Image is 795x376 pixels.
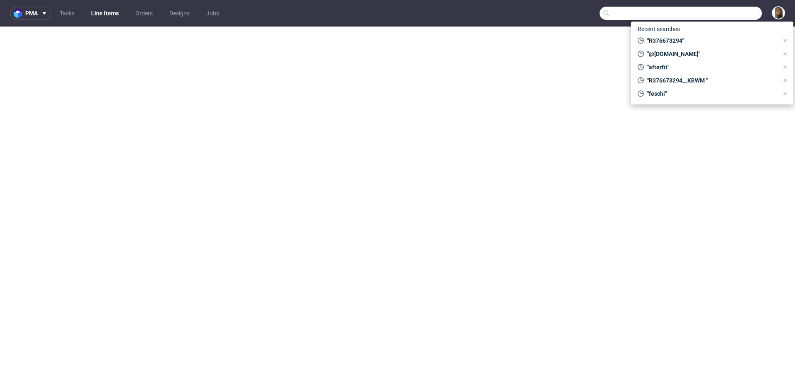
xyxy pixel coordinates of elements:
[14,9,25,18] img: logo
[644,63,778,71] span: "afterfit"
[130,7,158,20] a: Orders
[644,50,778,58] span: "@[DOMAIN_NAME]"
[201,7,224,20] a: Jobs
[55,7,79,20] a: Tasks
[644,76,778,85] span: "R376673294__KBWM "
[634,22,683,36] span: Recent searches
[10,7,51,20] button: pma
[644,90,778,98] span: "feschi"
[25,10,38,16] span: pma
[164,7,195,20] a: Designs
[644,36,778,45] span: "R376673294"
[773,7,784,19] img: Angelina Marć
[86,7,124,20] a: Line Items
